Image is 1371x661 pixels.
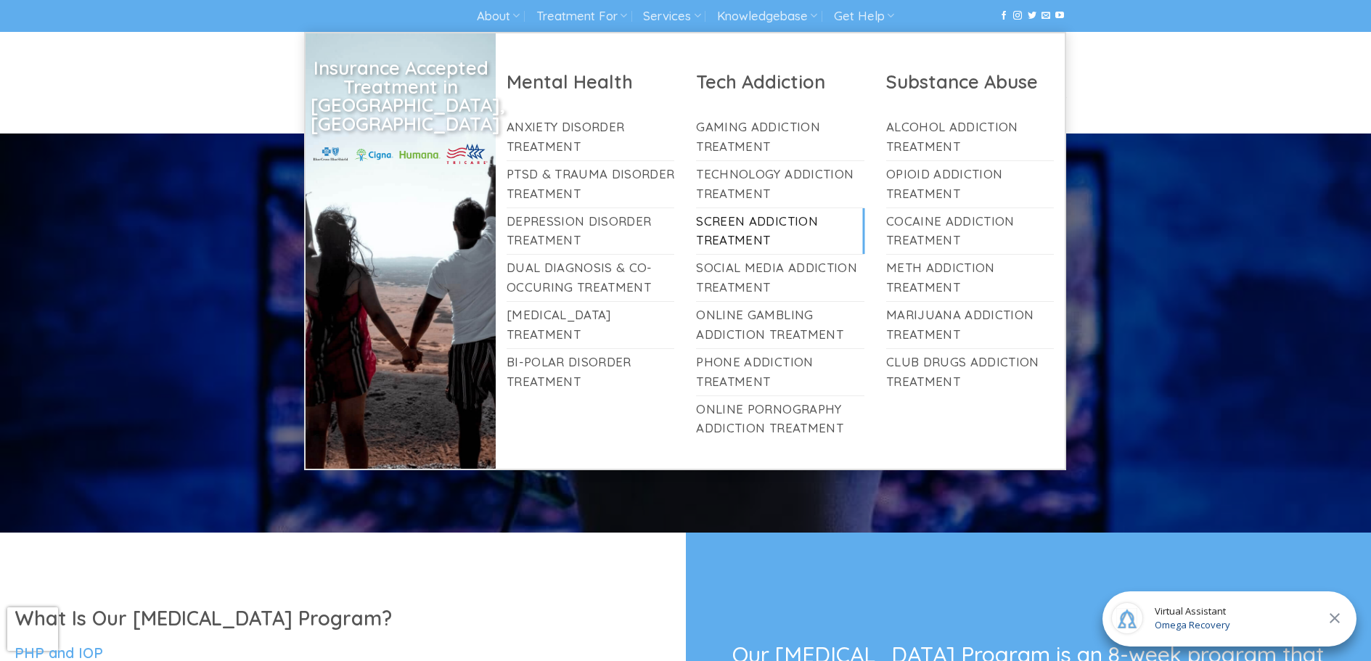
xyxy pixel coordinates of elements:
a: Club Drugs Addiction Treatment [886,349,1055,395]
a: Online Pornography Addiction Treatment [696,396,864,443]
a: About [477,3,520,30]
a: Follow on Twitter [1028,11,1036,21]
a: Online Gambling Addiction Treatment [696,302,864,348]
a: Get Help [834,3,894,30]
a: Knowledgebase [717,3,817,30]
a: Anxiety Disorder Treatment [507,114,675,160]
h2: Substance Abuse [886,70,1055,94]
a: Screen Addiction Treatment [696,208,864,255]
a: Cocaine Addiction Treatment [886,208,1055,255]
a: Send us an email [1041,11,1050,21]
a: Social Media Addiction Treatment [696,255,864,301]
a: Marijuana Addiction Treatment [886,302,1055,348]
a: Follow on YouTube [1055,11,1064,21]
a: Treatment For [536,3,627,30]
a: Gaming Addiction Treatment [696,114,864,160]
h2: Tech Addiction [696,70,864,94]
a: [MEDICAL_DATA] Treatment [507,302,675,348]
a: Technology Addiction Treatment [696,161,864,208]
a: Opioid Addiction Treatment [886,161,1055,208]
h2: Insurance Accepted Treatment in [GEOGRAPHIC_DATA], [GEOGRAPHIC_DATA] [311,59,491,133]
a: Depression Disorder Treatment [507,208,675,255]
a: Meth Addiction Treatment [886,255,1055,301]
a: PTSD & Trauma Disorder Treatment [507,161,675,208]
a: Phone Addiction Treatment [696,349,864,395]
a: Bi-Polar Disorder Treatment [507,349,675,395]
h1: What Is Our [MEDICAL_DATA] Program? [15,606,671,631]
a: Alcohol Addiction Treatment [886,114,1055,160]
a: Services [643,3,700,30]
a: Dual Diagnosis & Co-Occuring Treatment [507,255,675,301]
a: Follow on Instagram [1013,11,1022,21]
h2: Mental Health [507,70,675,94]
a: Follow on Facebook [999,11,1008,21]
